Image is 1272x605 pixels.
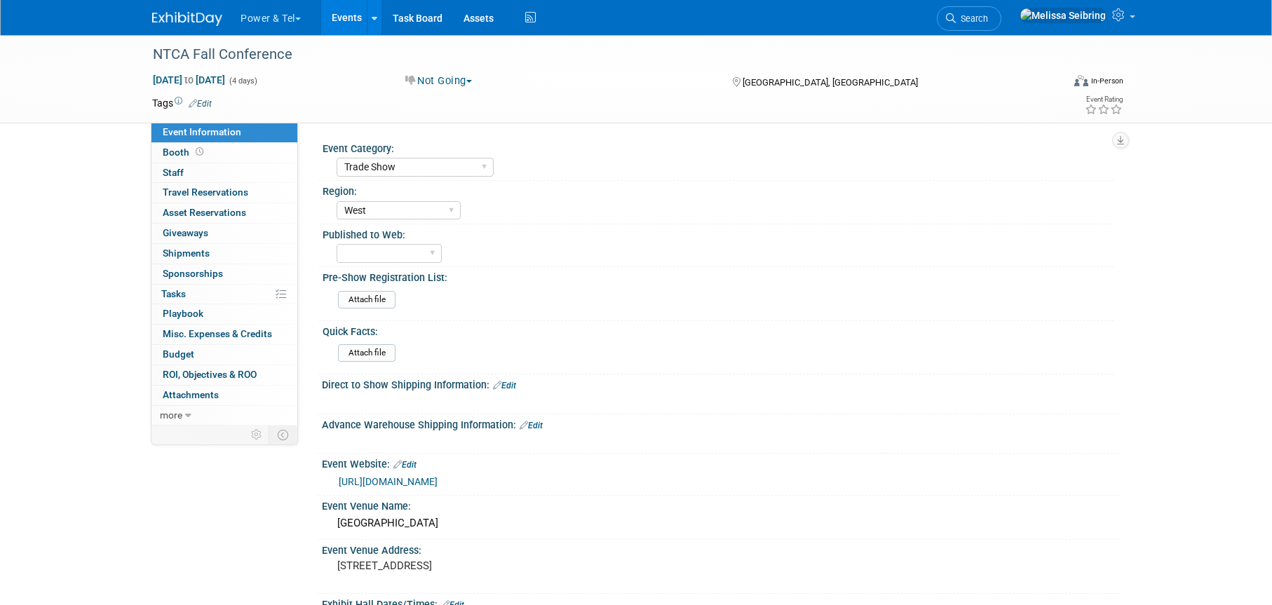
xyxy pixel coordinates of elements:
span: Sponsorships [163,268,223,279]
span: Misc. Expenses & Credits [163,328,272,339]
a: Attachments [151,386,297,405]
a: Misc. Expenses & Credits [151,325,297,344]
img: Melissa Seibring [1020,8,1107,23]
div: Pre-Show Registration List: [323,267,1114,285]
div: Advance Warehouse Shipping Information: [322,414,1120,433]
a: Tasks [151,285,297,304]
span: Tasks [161,288,186,299]
div: Event Venue Name: [322,496,1120,513]
a: ROI, Objectives & ROO [151,365,297,385]
div: Direct to Show Shipping Information: [322,374,1120,393]
div: Event Rating [1085,96,1123,103]
img: Format-Inperson.png [1074,75,1088,86]
a: Travel Reservations [151,183,297,203]
a: Event Information [151,123,297,142]
a: Budget [151,345,297,365]
span: [DATE] [DATE] [152,74,226,86]
span: (4 days) [228,76,257,86]
div: Quick Facts: [323,321,1114,339]
div: Event Category: [323,138,1114,156]
a: [URL][DOMAIN_NAME] [339,476,438,487]
div: Region: [323,181,1114,198]
span: [GEOGRAPHIC_DATA], [GEOGRAPHIC_DATA] [743,77,918,88]
span: Attachments [163,389,219,400]
a: more [151,406,297,426]
span: Booth not reserved yet [193,147,206,157]
span: Travel Reservations [163,186,248,198]
a: Edit [393,460,417,470]
div: In-Person [1090,76,1123,86]
span: Shipments [163,247,210,259]
td: Tags [152,96,212,110]
span: Staff [163,167,184,178]
a: Playbook [151,304,297,324]
pre: [STREET_ADDRESS] [337,559,639,572]
div: [GEOGRAPHIC_DATA] [332,512,1109,534]
span: more [160,409,182,421]
span: Asset Reservations [163,207,246,218]
a: Giveaways [151,224,297,243]
span: Booth [163,147,206,158]
td: Personalize Event Tab Strip [245,426,269,444]
div: NTCA Fall Conference [148,42,1041,67]
img: ExhibitDay [152,12,222,26]
a: Search [937,6,1001,31]
span: Playbook [163,308,203,319]
span: Search [956,13,988,24]
div: Event Website: [322,454,1120,472]
a: Edit [493,381,516,390]
a: Booth [151,143,297,163]
td: Toggle Event Tabs [269,426,298,444]
span: to [182,74,196,86]
a: Sponsorships [151,264,297,284]
a: Edit [189,99,212,109]
span: Giveaways [163,227,208,238]
a: Staff [151,163,297,183]
a: Edit [520,421,543,430]
div: Event Format [979,73,1123,94]
div: Published to Web: [323,224,1114,242]
a: Shipments [151,244,297,264]
span: Budget [163,348,194,360]
span: ROI, Objectives & ROO [163,369,257,380]
button: Not Going [400,74,478,88]
a: Asset Reservations [151,203,297,223]
span: Event Information [163,126,241,137]
div: Event Venue Address: [322,540,1120,557]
